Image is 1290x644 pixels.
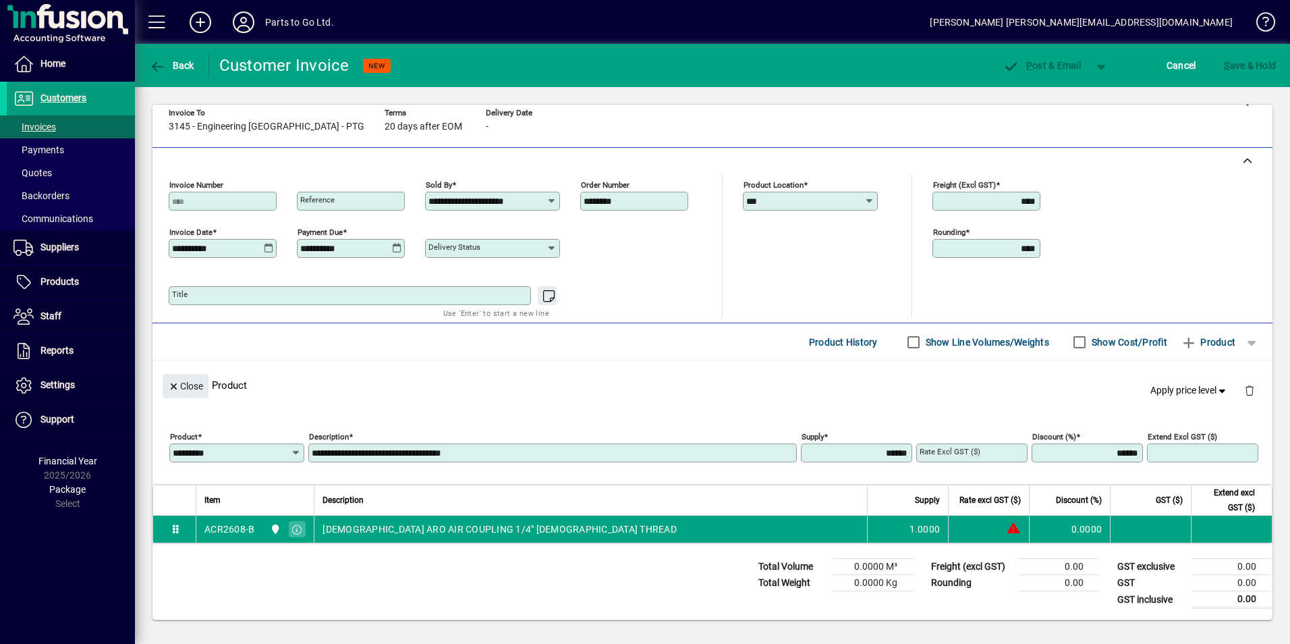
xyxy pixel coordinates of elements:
span: 1.0000 [909,522,941,536]
button: Post & Email [996,53,1088,78]
a: Staff [7,300,135,333]
app-page-header-button: Back [135,53,209,78]
a: Support [7,403,135,437]
td: 0.0000 M³ [833,559,914,575]
button: Add [179,10,222,34]
span: 20 days after EOM [385,122,462,132]
span: Apply price level [1150,383,1229,398]
span: ost & Email [1003,60,1081,71]
span: GST ($) [1156,493,1183,508]
mat-label: Invoice date [169,227,213,237]
mat-label: Description [309,432,349,441]
span: Suppliers [40,242,79,252]
td: GST inclusive [1111,591,1191,608]
td: Freight (excl GST) [924,559,1019,575]
span: - [486,122,488,132]
span: Van [267,522,282,537]
button: Profile [222,10,265,34]
app-page-header-button: Close [159,379,212,392]
mat-label: Product location [744,180,804,190]
td: GST [1111,575,1191,591]
a: Knowledge Base [1246,3,1273,47]
mat-label: Extend excl GST ($) [1148,432,1217,441]
span: Home [40,58,65,69]
span: Reports [40,345,74,356]
a: Quotes [7,161,135,184]
div: [PERSON_NAME] [PERSON_NAME][EMAIL_ADDRESS][DOMAIN_NAME] [930,11,1233,33]
span: Product [1181,331,1235,353]
button: Back [146,53,198,78]
td: 0.0000 Kg [833,575,914,591]
mat-label: Product [170,432,198,441]
a: Payments [7,138,135,161]
div: Product [152,360,1272,410]
td: 0.00 [1019,559,1100,575]
span: Customers [40,92,86,103]
td: 0.00 [1191,575,1272,591]
a: Invoices [7,115,135,138]
span: Extend excl GST ($) [1200,485,1255,515]
span: Product History [809,331,878,353]
a: Communications [7,207,135,230]
button: Close [163,374,208,398]
button: Apply price level [1145,379,1234,403]
mat-label: Supply [802,432,824,441]
span: Close [168,375,203,398]
span: Payments [13,144,64,155]
label: Show Line Volumes/Weights [923,336,1049,349]
td: Total Weight [752,575,833,591]
span: Cancel [1167,55,1196,76]
td: Total Volume [752,559,833,575]
a: Products [7,265,135,299]
td: Rounding [924,575,1019,591]
span: Quotes [13,167,52,178]
button: Product History [804,330,883,354]
span: Staff [40,311,61,321]
button: Delete [1233,374,1266,406]
mat-label: Payment due [298,227,343,237]
span: Support [40,414,74,425]
button: Save & Hold [1221,53,1279,78]
mat-label: Rounding [933,227,965,237]
div: ACR2608-B [204,522,254,536]
span: [DEMOGRAPHIC_DATA] ARO AIR COUPLING 1/4" [DEMOGRAPHIC_DATA] THREAD [322,522,677,536]
mat-label: Order number [581,180,629,190]
td: GST exclusive [1111,559,1191,575]
mat-label: Reference [300,195,335,205]
td: 0.00 [1191,559,1272,575]
span: Item [204,493,221,508]
mat-label: Discount (%) [1032,432,1076,441]
span: Package [49,484,86,495]
span: P [1026,60,1032,71]
a: Suppliers [7,231,135,265]
a: Reports [7,334,135,368]
mat-label: Rate excl GST ($) [920,447,980,456]
button: Cancel [1163,53,1200,78]
span: Products [40,276,79,287]
mat-label: Freight (excl GST) [933,180,996,190]
span: Back [149,60,194,71]
mat-hint: Use 'Enter' to start a new line [443,305,549,321]
span: ave & Hold [1224,55,1276,76]
mat-label: Title [172,290,188,299]
mat-label: Invoice number [169,180,223,190]
mat-label: Sold by [426,180,452,190]
span: Settings [40,379,75,390]
span: Communications [13,213,93,224]
td: 0.00 [1191,591,1272,608]
button: Product [1174,330,1242,354]
span: Financial Year [38,456,97,466]
span: S [1224,60,1229,71]
a: Home [7,47,135,81]
td: 0.0000 [1029,516,1110,543]
app-page-header-button: Delete [1233,384,1266,396]
a: Backorders [7,184,135,207]
span: Supply [915,493,940,508]
mat-label: Delivery status [428,242,480,252]
span: Backorders [13,190,69,201]
a: Settings [7,369,135,402]
div: Customer Invoice [219,55,349,76]
span: Invoices [13,122,56,132]
div: Parts to Go Ltd. [265,11,334,33]
span: Rate excl GST ($) [959,493,1021,508]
